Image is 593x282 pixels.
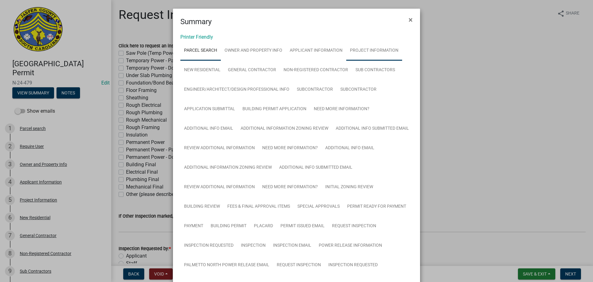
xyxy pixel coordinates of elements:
a: General Contractor [224,60,280,80]
a: Special Approvals [294,197,343,217]
a: Application Submittal [180,99,239,119]
a: Permit Issued Email [277,216,328,236]
a: Subcontractor [293,80,337,100]
a: Initial Zoning Review [322,177,377,197]
a: Printer Friendly [180,34,213,40]
a: Sub Contractors [352,60,399,80]
a: Additional Information Zoning Review [180,158,275,178]
a: Subcontractor [337,80,380,100]
a: Additional Information Zoning Review [237,119,332,139]
a: Additional info email [180,119,237,139]
a: Building Review [180,197,224,217]
a: Non-Registered Contractor [280,60,352,80]
a: Need More Information? [259,177,322,197]
a: Request Inspection [328,216,380,236]
a: Review Additional Information [180,177,259,197]
a: Building Permit Application [239,99,310,119]
button: Close [404,11,418,28]
a: Owner and Property Info [221,41,286,61]
a: Placard [250,216,277,236]
a: Request Inspection [273,255,325,275]
a: Fees & Final Approval Items [224,197,294,217]
a: Payment [180,216,207,236]
a: Engineer/Architect/Design Professional Info [180,80,293,100]
a: Inspection Requested [325,255,381,275]
a: Project Information [346,41,402,61]
a: Building Permit [207,216,250,236]
a: Applicant Information [286,41,346,61]
a: Palmetto North Power Release Email [180,255,273,275]
a: Additional Info submitted Email [332,119,413,139]
a: Inspection Email [269,236,315,256]
h4: Summary [180,16,212,27]
a: Power Release Information [315,236,386,256]
a: Inspection [237,236,269,256]
a: Inspection Requested [180,236,237,256]
span: × [409,15,413,24]
a: Need More Information? [259,138,322,158]
a: Permit Ready for Payment [343,197,410,217]
a: New Residential [180,60,224,80]
a: Additional Info submitted Email [275,158,356,178]
a: Additional info email [322,138,378,158]
a: Review Additional Information [180,138,259,158]
a: Parcel search [180,41,221,61]
a: Need More Information? [310,99,373,119]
